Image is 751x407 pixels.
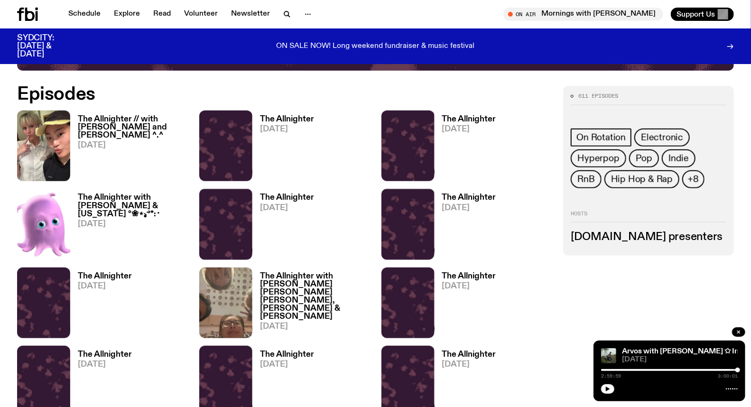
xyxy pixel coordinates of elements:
span: [DATE] [260,204,314,212]
span: [DATE] [260,361,314,369]
button: +8 [682,170,705,188]
span: Support Us [677,10,715,18]
h3: The Allnighter [442,351,496,359]
img: Rich Brian sits on playground equipment pensively, feeling ethereal in a misty setting [601,348,616,363]
a: Hip Hop & Rap [604,170,679,188]
span: [DATE] [442,361,496,369]
h3: The Allnighter [78,351,132,359]
span: [DATE] [622,356,738,363]
span: RnB [577,174,594,185]
h3: The Allnighter [442,194,496,202]
span: [DATE] [442,125,496,133]
h3: The Allnighter [442,272,496,280]
span: [DATE] [442,282,496,290]
a: Explore [108,8,146,21]
a: Schedule [63,8,106,21]
span: 3:00:01 [718,374,738,379]
span: [DATE] [442,204,496,212]
h3: The Allnighter [260,115,314,123]
h3: The Allnighter [78,272,132,280]
a: RnB [571,170,601,188]
a: Electronic [634,129,690,147]
h3: The Allnighter [260,194,314,202]
span: Pop [636,153,652,164]
a: The Allnighter with [PERSON_NAME] [PERSON_NAME] [PERSON_NAME], [PERSON_NAME] & [PERSON_NAME][DATE] [252,272,370,338]
button: On AirMornings with [PERSON_NAME] [503,8,663,21]
a: The Allnighter with [PERSON_NAME] & [US_STATE] °❀⋆.ೃ࿔*:･[DATE] [70,194,188,259]
h3: The Allnighter [260,351,314,359]
h3: The Allnighter [442,115,496,123]
h3: [DOMAIN_NAME] presenters [571,232,726,242]
img: Two girls take a selfie. Girl on the right wears a baseball cap and wearing a black hoodie. Girl ... [17,111,70,181]
span: On Rotation [576,132,626,143]
a: Volunteer [178,8,223,21]
h3: The Allnighter with [PERSON_NAME] & [US_STATE] °❀⋆.ೃ࿔*:･ [78,194,188,218]
span: [DATE] [78,361,132,369]
span: Indie [668,153,689,164]
a: On Rotation [571,129,631,147]
img: An animated image of a pink squid named pearl from Nemo. [17,189,70,259]
h3: The Allnighter // with [PERSON_NAME] and [PERSON_NAME] ^.^ [78,115,188,139]
span: Hip Hop & Rap [611,174,673,185]
a: Hyperpop [571,149,626,167]
a: Read [148,8,176,21]
span: [DATE] [78,220,188,228]
span: [DATE] [260,125,314,133]
a: The Allnighter // with [PERSON_NAME] and [PERSON_NAME] ^.^[DATE] [70,115,188,181]
a: The Allnighter[DATE] [252,115,314,181]
a: Pop [629,149,659,167]
span: [DATE] [78,282,132,290]
p: ON SALE NOW! Long weekend fundraiser & music festival [277,42,475,51]
span: [DATE] [78,141,188,149]
a: The Allnighter[DATE] [70,272,132,338]
a: The Allnighter[DATE] [252,194,314,259]
h2: Hosts [571,211,726,222]
h2: Episodes [17,86,491,103]
a: Newsletter [225,8,276,21]
span: 611 episodes [578,93,618,99]
h3: SYDCITY: [DATE] & [DATE] [17,34,78,58]
span: +8 [688,174,699,185]
span: Electronic [641,132,683,143]
a: The Allnighter[DATE] [435,115,496,181]
a: The Allnighter[DATE] [435,194,496,259]
span: Hyperpop [577,153,619,164]
a: The Allnighter[DATE] [435,272,496,338]
span: [DATE] [260,323,370,331]
button: Support Us [671,8,734,21]
h3: The Allnighter with [PERSON_NAME] [PERSON_NAME] [PERSON_NAME], [PERSON_NAME] & [PERSON_NAME] [260,272,370,321]
span: 2:59:59 [601,374,621,379]
a: Indie [662,149,695,167]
